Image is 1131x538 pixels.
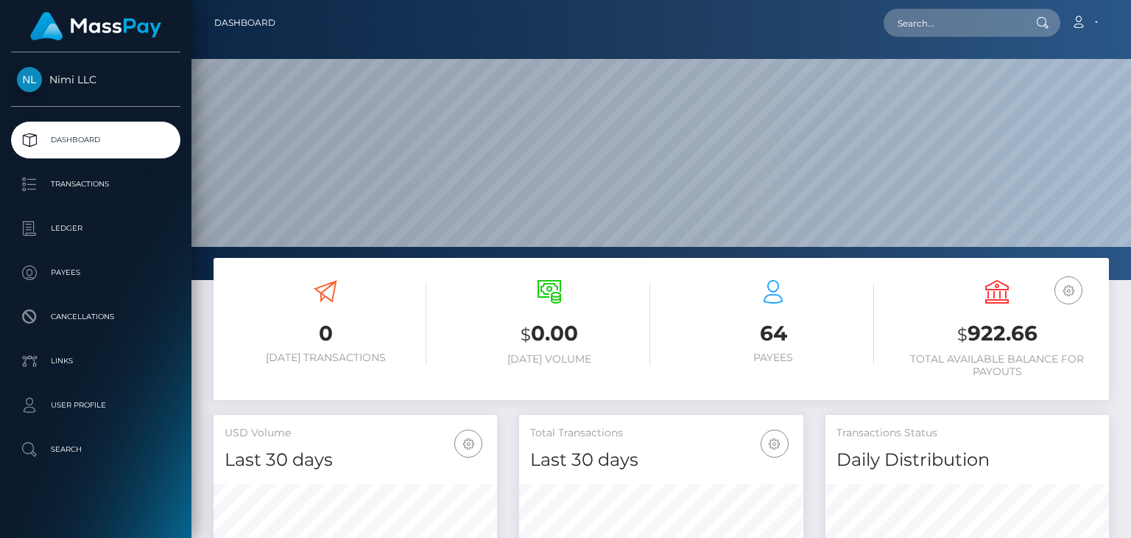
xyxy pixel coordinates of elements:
[896,353,1098,378] h6: Total Available Balance for Payouts
[17,217,175,240] p: Ledger
[17,129,175,151] p: Dashboard
[530,447,792,473] h4: Last 30 days
[11,387,180,424] a: User Profile
[11,343,180,380] a: Links
[225,426,486,441] h5: USD Volume
[11,122,180,158] a: Dashboard
[836,426,1098,441] h5: Transactions Status
[214,7,275,38] a: Dashboard
[836,447,1098,473] h4: Daily Distribution
[225,447,486,473] h4: Last 30 days
[884,9,1022,37] input: Search...
[957,324,968,345] small: $
[521,324,531,345] small: $
[225,352,426,364] h6: [DATE] Transactions
[11,431,180,468] a: Search
[672,352,874,364] h6: Payees
[11,298,180,335] a: Cancellations
[11,166,180,203] a: Transactions
[225,319,426,348] h3: 0
[17,67,42,92] img: Nimi LLC
[672,319,874,348] h3: 64
[11,73,180,86] span: Nimi LLC
[30,12,161,41] img: MassPay Logo
[11,254,180,291] a: Payees
[530,426,792,441] h5: Total Transactions
[17,173,175,195] p: Transactions
[17,350,175,372] p: Links
[448,353,650,366] h6: [DATE] Volume
[17,394,175,416] p: User Profile
[17,262,175,284] p: Payees
[17,306,175,328] p: Cancellations
[448,319,650,349] h3: 0.00
[11,210,180,247] a: Ledger
[896,319,1098,349] h3: 922.66
[17,439,175,461] p: Search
